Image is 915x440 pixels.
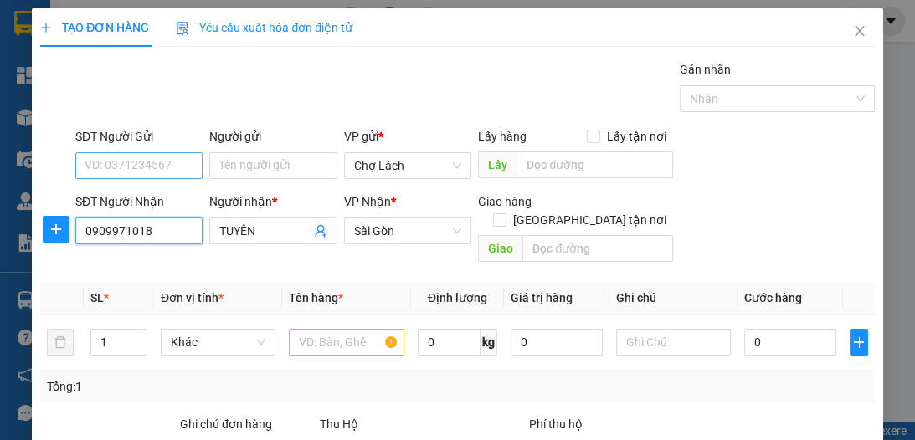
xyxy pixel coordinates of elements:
div: SĐT Người Gửi [75,127,203,146]
span: Lấy [478,151,517,178]
div: Tổng: 1 [47,377,355,396]
span: Lấy hàng [478,130,527,143]
span: Giá trị hàng [511,291,573,304]
span: Giao [478,235,522,262]
div: VP gửi [344,127,471,146]
span: SL [90,291,104,304]
button: delete [47,329,74,356]
label: Ghi chú đơn hàng [180,417,272,431]
span: Yêu cầu xuất hóa đơn điện tử [176,21,352,34]
button: Close [836,8,883,55]
span: Giao hàng [478,195,532,208]
span: Thu Hộ [320,417,358,431]
span: plus [40,22,52,33]
span: user-add [314,224,327,238]
span: Cước hàng [744,291,802,304]
th: Ghi chú [609,282,738,315]
div: Phí thu hộ [529,415,735,440]
span: Tên hàng [289,291,343,304]
span: kg [481,329,497,356]
label: Gán nhãn [680,63,731,76]
input: 0 [511,329,603,356]
input: Dọc đường [522,235,673,262]
div: Người gửi [209,127,337,146]
input: Ghi Chú [616,329,731,356]
div: Người nhận [209,192,337,211]
span: plus [44,223,69,236]
span: Đơn vị tính [161,291,224,304]
span: TẠO ĐƠN HÀNG [40,21,149,34]
span: Khác [171,330,265,355]
input: VD: Bàn, Ghế [289,329,404,356]
input: Dọc đường [517,151,673,178]
span: plus [851,335,867,349]
span: VP Nhận [344,195,391,208]
div: SĐT Người Nhận [75,192,203,211]
span: Sài Gòn [354,218,461,243]
button: plus [43,216,69,243]
button: plus [850,329,868,356]
span: close [853,24,866,38]
span: Chợ Lách [354,153,461,178]
span: [GEOGRAPHIC_DATA] tận nơi [506,211,673,229]
img: icon [176,22,189,35]
span: Lấy tận nơi [600,127,673,146]
span: Định lượng [428,291,487,304]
